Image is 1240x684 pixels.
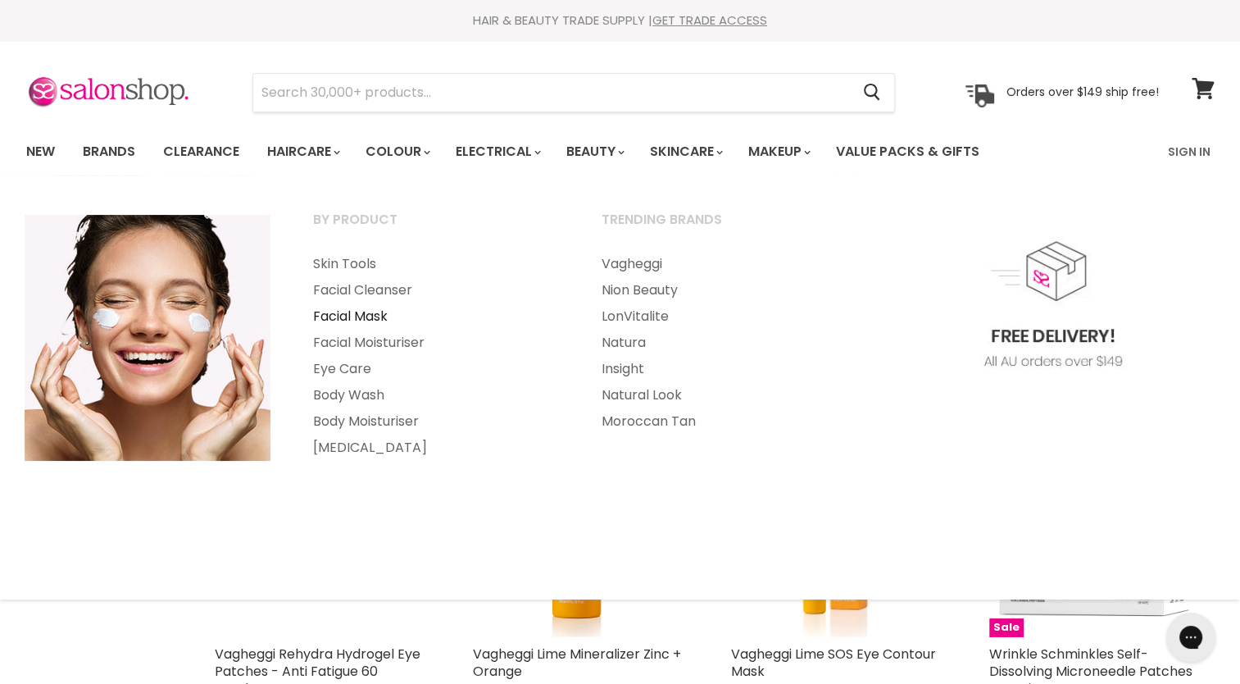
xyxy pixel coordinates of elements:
[443,135,551,169] a: Electrical
[554,135,634,169] a: Beauty
[255,135,350,169] a: Haircare
[473,645,681,681] a: Vagheggi Lime Mineralizer Zinc + Orange
[989,618,1024,637] span: Sale
[293,251,578,461] ul: Main menu
[293,408,578,435] a: Body Moisturiser
[1158,607,1224,668] iframe: Gorgias live chat messenger
[293,303,578,330] a: Facial Mask
[581,303,866,330] a: LonVitalite
[1006,84,1159,99] p: Orders over $149 ship free!
[14,128,1075,176] ul: Main menu
[293,277,578,303] a: Facial Cleanser
[252,73,895,112] form: Product
[652,11,767,29] a: GET TRADE ACCESS
[581,251,866,435] ul: Main menu
[293,251,578,277] a: Skin Tools
[736,135,820,169] a: Makeup
[353,135,440,169] a: Colour
[253,74,851,112] input: Search
[581,277,866,303] a: Nion Beauty
[293,330,578,356] a: Facial Moisturiser
[293,207,578,248] a: By Product
[14,135,67,169] a: New
[70,135,148,169] a: Brands
[824,135,992,169] a: Value Packs & Gifts
[581,356,866,382] a: Insight
[151,135,252,169] a: Clearance
[731,645,936,681] a: Vagheggi Lime SOS Eye Contour Mask
[638,135,733,169] a: Skincare
[581,207,866,248] a: Trending Brands
[581,251,866,277] a: Vagheggi
[1158,135,1220,169] a: Sign In
[293,382,578,408] a: Body Wash
[581,382,866,408] a: Natural Look
[581,408,866,435] a: Moroccan Tan
[6,12,1235,29] div: HAIR & BEAUTY TRADE SUPPLY |
[293,356,578,382] a: Eye Care
[851,74,894,112] button: Search
[6,128,1235,176] nav: Main
[581,330,866,356] a: Natura
[293,435,578,461] a: [MEDICAL_DATA]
